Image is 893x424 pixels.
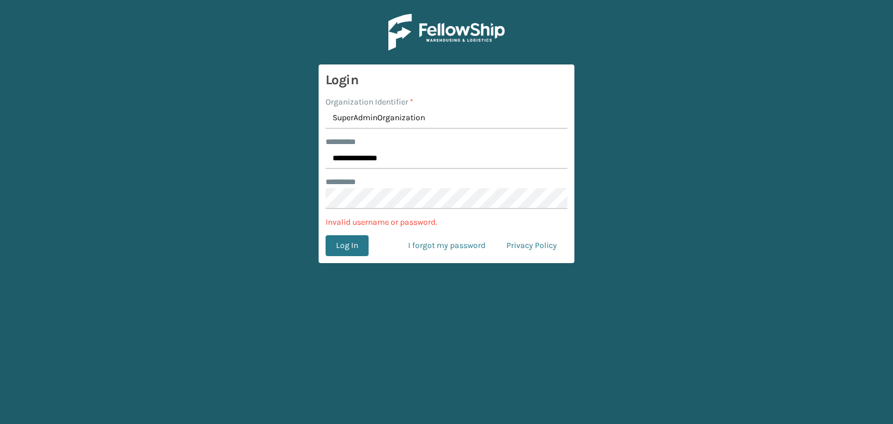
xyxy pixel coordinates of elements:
h3: Login [326,71,567,89]
p: Invalid username or password. [326,216,567,228]
img: Logo [388,14,505,51]
label: Organization Identifier [326,96,413,108]
a: Privacy Policy [496,235,567,256]
a: I forgot my password [398,235,496,256]
button: Log In [326,235,369,256]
